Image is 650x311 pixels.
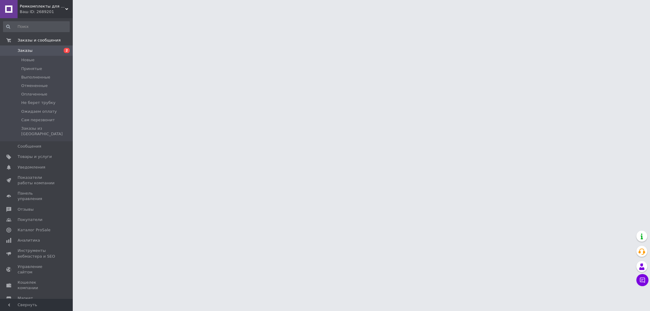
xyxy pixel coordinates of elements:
span: Панель управления [18,191,56,202]
span: Сам перезвонит [21,117,55,123]
span: Аналитика [18,238,40,243]
span: Заказы и сообщения [18,38,61,43]
span: Ожидаем оплату [21,109,57,114]
button: Чат с покупателем [636,274,648,286]
span: Товары и услуги [18,154,52,159]
span: Уведомления [18,165,45,170]
div: Ваш ID: 2689201 [20,9,73,15]
span: Управление сайтом [18,264,56,275]
span: Отзывы [18,207,34,212]
span: Не берет трубку [21,100,55,105]
span: Ремкомплекты для авто [20,4,65,9]
span: Покупатели [18,217,42,222]
span: Заказы из [GEOGRAPHIC_DATA] [21,126,69,137]
span: Кошелек компании [18,280,56,291]
span: Показатели работы компании [18,175,56,186]
span: Заказы [18,48,32,53]
span: Инструменты вебмастера и SEO [18,248,56,259]
span: Сообщения [18,144,41,149]
span: Принятые [21,66,42,72]
span: Маркет [18,296,33,301]
span: Оплаченные [21,92,47,97]
span: Каталог ProSale [18,227,50,233]
span: 2 [64,48,70,53]
span: Новые [21,57,35,63]
input: Поиск [3,21,70,32]
span: Выполненные [21,75,50,80]
span: Отмененные [21,83,48,89]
